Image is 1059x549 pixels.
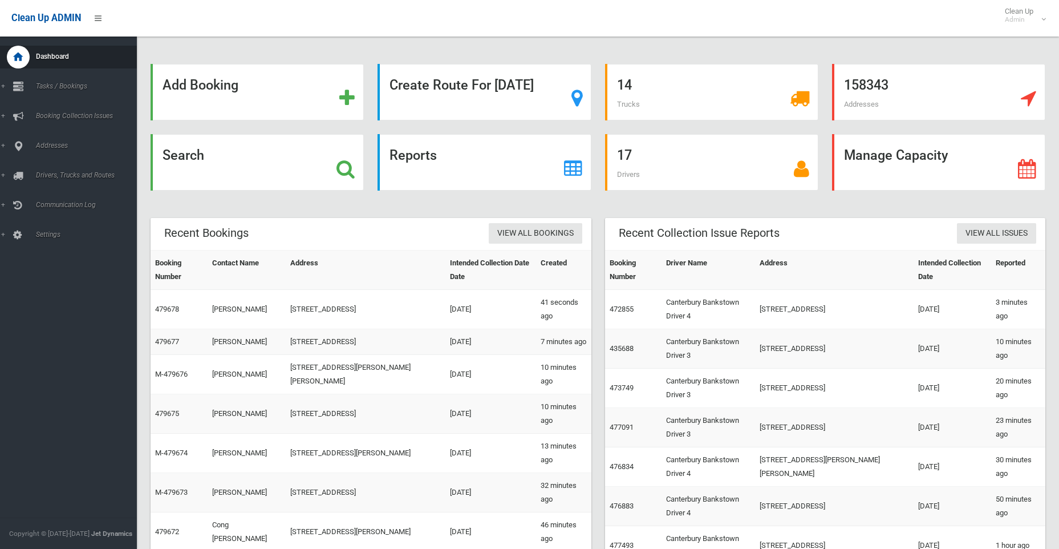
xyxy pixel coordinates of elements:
[33,231,145,239] span: Settings
[662,447,755,487] td: Canterbury Bankstown Driver 4
[617,170,640,179] span: Drivers
[610,462,634,471] a: 476834
[445,251,536,290] th: Intended Collection Date Date
[991,447,1045,487] td: 30 minutes ago
[755,447,914,487] td: [STREET_ADDRESS][PERSON_NAME][PERSON_NAME]
[208,434,286,473] td: [PERSON_NAME]
[914,447,991,487] td: [DATE]
[286,329,445,355] td: [STREET_ADDRESS]
[155,370,188,378] a: M-479676
[662,369,755,408] td: Canterbury Bankstown Driver 3
[33,53,145,60] span: Dashboard
[151,251,208,290] th: Booking Number
[151,222,262,244] header: Recent Bookings
[610,344,634,353] a: 435688
[957,223,1036,244] a: View All Issues
[755,329,914,369] td: [STREET_ADDRESS]
[33,171,145,179] span: Drivers, Trucks and Routes
[286,394,445,434] td: [STREET_ADDRESS]
[33,201,145,209] span: Communication Log
[11,13,81,23] span: Clean Up ADMIN
[610,384,634,392] a: 473749
[755,408,914,447] td: [STREET_ADDRESS]
[155,337,179,346] a: 479677
[286,355,445,394] td: [STREET_ADDRESS][PERSON_NAME][PERSON_NAME]
[844,77,888,93] strong: 158343
[1005,15,1033,24] small: Admin
[445,329,536,355] td: [DATE]
[755,251,914,290] th: Address
[991,408,1045,447] td: 23 minutes ago
[832,134,1045,191] a: Manage Capacity
[536,251,591,290] th: Created
[755,290,914,329] td: [STREET_ADDRESS]
[163,147,204,163] strong: Search
[445,394,536,434] td: [DATE]
[389,77,534,93] strong: Create Route For [DATE]
[155,305,179,313] a: 479678
[155,409,179,418] a: 479675
[151,134,364,191] a: Search
[610,423,634,431] a: 477091
[605,64,818,120] a: 14 Trucks
[536,290,591,329] td: 41 seconds ago
[208,290,286,329] td: [PERSON_NAME]
[208,329,286,355] td: [PERSON_NAME]
[755,369,914,408] td: [STREET_ADDRESS]
[155,527,179,536] a: 479672
[999,7,1045,24] span: Clean Up
[208,355,286,394] td: [PERSON_NAME]
[536,329,591,355] td: 7 minutes ago
[536,355,591,394] td: 10 minutes ago
[489,223,582,244] a: View All Bookings
[33,142,145,150] span: Addresses
[208,251,286,290] th: Contact Name
[844,147,948,163] strong: Manage Capacity
[610,502,634,510] a: 476883
[208,473,286,512] td: [PERSON_NAME]
[991,369,1045,408] td: 20 minutes ago
[445,355,536,394] td: [DATE]
[286,251,445,290] th: Address
[378,134,591,191] a: Reports
[662,408,755,447] td: Canterbury Bankstown Driver 3
[536,394,591,434] td: 10 minutes ago
[755,487,914,526] td: [STREET_ADDRESS]
[662,329,755,369] td: Canterbury Bankstown Driver 3
[662,487,755,526] td: Canterbury Bankstown Driver 4
[389,147,437,163] strong: Reports
[9,530,90,538] span: Copyright © [DATE]-[DATE]
[991,251,1045,290] th: Reported
[914,487,991,526] td: [DATE]
[91,530,132,538] strong: Jet Dynamics
[605,251,662,290] th: Booking Number
[151,64,364,120] a: Add Booking
[662,251,755,290] th: Driver Name
[286,473,445,512] td: [STREET_ADDRESS]
[617,77,632,93] strong: 14
[33,82,145,90] span: Tasks / Bookings
[286,434,445,473] td: [STREET_ADDRESS][PERSON_NAME]
[536,473,591,512] td: 32 minutes ago
[605,222,793,244] header: Recent Collection Issue Reports
[832,64,1045,120] a: 158343 Addresses
[286,290,445,329] td: [STREET_ADDRESS]
[617,147,632,163] strong: 17
[662,290,755,329] td: Canterbury Bankstown Driver 4
[991,329,1045,369] td: 10 minutes ago
[914,251,991,290] th: Intended Collection Date
[914,329,991,369] td: [DATE]
[610,305,634,313] a: 472855
[445,434,536,473] td: [DATE]
[605,134,818,191] a: 17 Drivers
[33,112,145,120] span: Booking Collection Issues
[445,290,536,329] td: [DATE]
[536,434,591,473] td: 13 minutes ago
[208,394,286,434] td: [PERSON_NAME]
[445,473,536,512] td: [DATE]
[155,488,188,496] a: M-479673
[991,290,1045,329] td: 3 minutes ago
[914,408,991,447] td: [DATE]
[914,369,991,408] td: [DATE]
[991,487,1045,526] td: 50 minutes ago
